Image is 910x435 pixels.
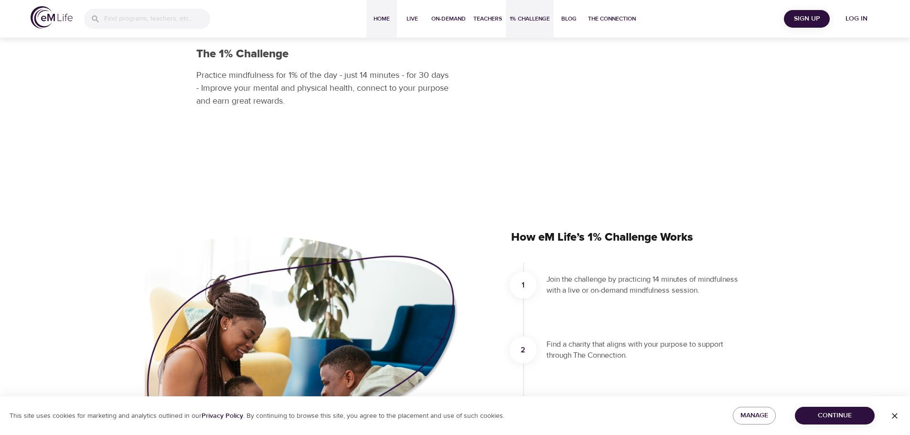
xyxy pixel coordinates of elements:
[834,10,879,28] button: Log in
[740,410,768,422] span: Manage
[588,14,636,24] span: The Connection
[104,9,210,29] input: Find programs, teachers, etc...
[795,407,875,424] button: Continue
[202,412,243,420] a: Privacy Policy
[196,47,450,61] h2: The 1% Challenge
[803,410,867,422] span: Continue
[788,13,826,25] span: Sign Up
[784,10,830,28] button: Sign Up
[510,337,536,363] div: 2
[733,407,776,424] button: Manage
[431,14,466,24] span: On-Demand
[546,339,742,361] p: Find a charity that aligns with your purpose to support through The Connection.
[557,14,580,24] span: Blog
[31,6,73,29] img: logo
[401,14,424,24] span: Live
[510,14,550,24] span: 1% Challenge
[510,272,536,298] div: 1
[511,222,754,253] h2: How eM Life’s 1% Challenge Works
[473,14,502,24] span: Teachers
[837,13,876,25] span: Log in
[546,274,742,296] p: Join the challenge by practicing 14 minutes of mindfulness with a live or on-demand mindfulness s...
[196,69,450,107] p: Practice mindfulness for 1% of the day - just 14 minutes - for 30 days - Improve your mental and ...
[370,14,393,24] span: Home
